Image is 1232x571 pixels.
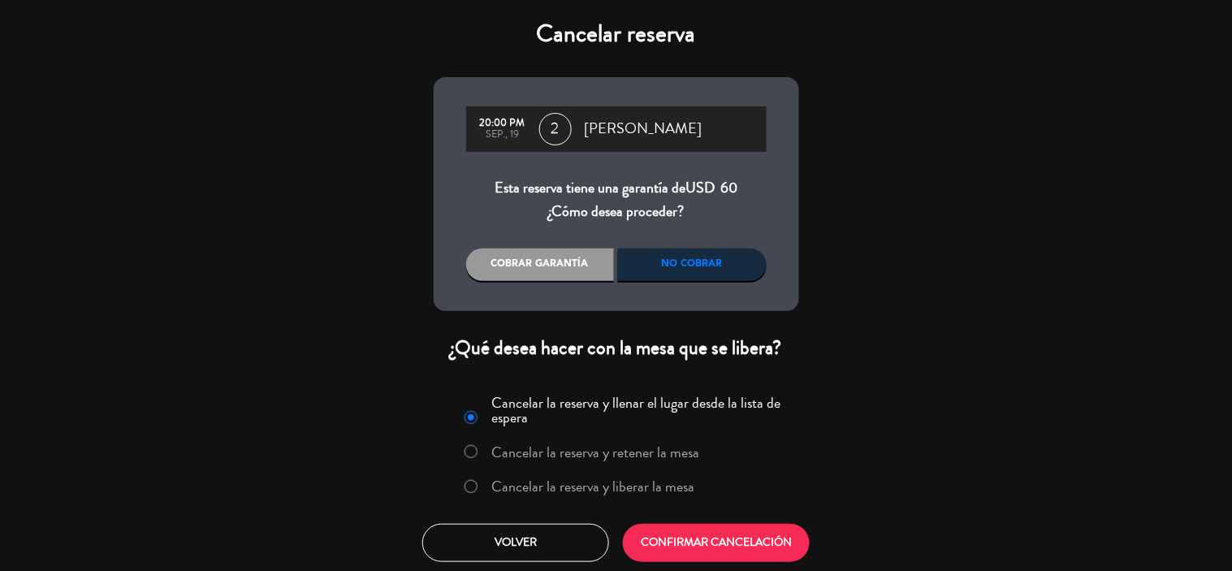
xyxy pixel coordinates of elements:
[422,524,609,562] button: Volver
[491,479,694,494] label: Cancelar la reserva y liberar la mesa
[491,396,789,425] label: Cancelar la reserva y llenar el lugar desde la lista de espera
[434,335,799,361] div: ¿Qué desea hacer con la mesa que se libera?
[539,113,572,145] span: 2
[434,19,799,49] h4: Cancelar reserva
[720,177,737,198] span: 60
[618,249,767,281] div: No cobrar
[474,129,531,141] div: sep., 19
[491,445,699,460] label: Cancelar la reserva y retener la mesa
[466,249,615,281] div: Cobrar garantía
[685,177,715,198] span: USD
[466,176,767,224] div: Esta reserva tiene una garantía de ¿Cómo desea proceder?
[585,117,702,141] span: [PERSON_NAME]
[623,524,810,562] button: CONFIRMAR CANCELACIÓN
[474,118,531,129] div: 20:00 PM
